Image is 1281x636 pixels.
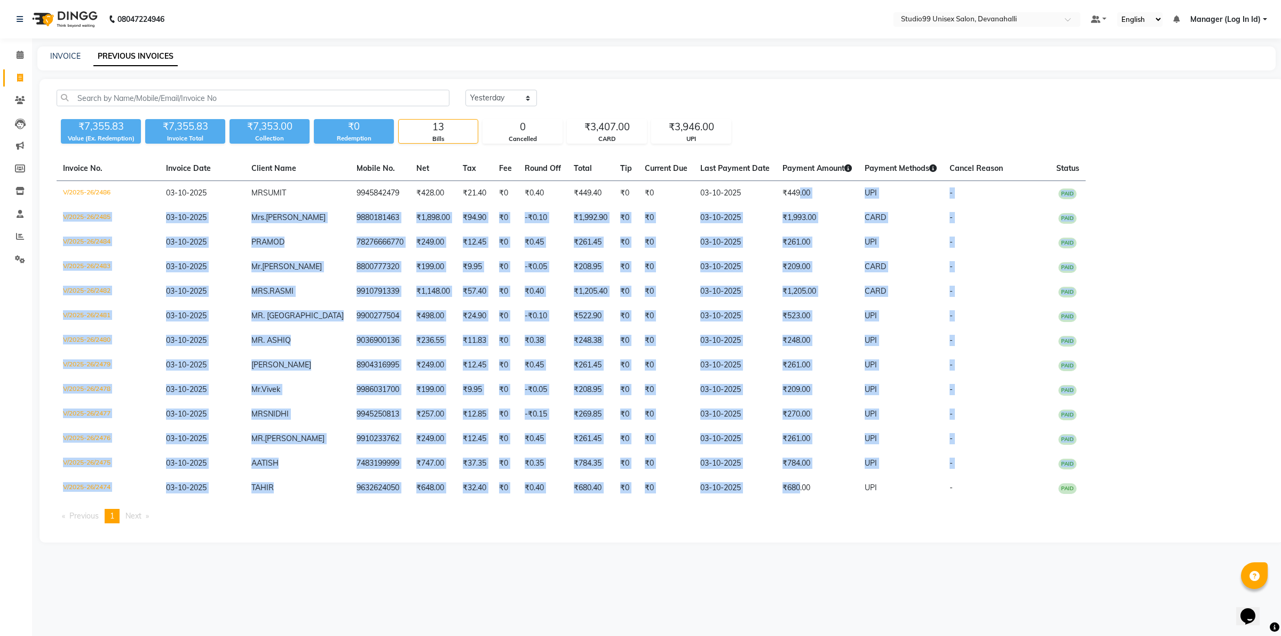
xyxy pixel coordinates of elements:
[567,230,614,255] td: ₹261.45
[614,279,638,304] td: ₹0
[399,120,478,135] div: 13
[518,255,567,279] td: -₹0.05
[410,353,456,378] td: ₹249.00
[694,353,776,378] td: 03-10-2025
[1190,14,1261,25] span: Manager (Log In Id)
[865,360,877,370] span: UPI
[518,427,567,451] td: ₹0.45
[456,378,493,402] td: ₹9.95
[638,353,694,378] td: ₹0
[694,402,776,427] td: 03-10-2025
[57,255,160,279] td: V/2025-26/2483
[410,402,456,427] td: ₹257.00
[357,163,395,173] span: Mobile No.
[399,135,478,144] div: Bills
[61,119,141,134] div: ₹7,355.83
[518,353,567,378] td: ₹0.45
[1058,311,1077,322] span: PAID
[638,378,694,402] td: ₹0
[410,206,456,230] td: ₹1,898.00
[410,328,456,353] td: ₹236.55
[614,304,638,328] td: ₹0
[567,120,646,135] div: ₹3,407.00
[416,163,429,173] span: Net
[1058,262,1077,273] span: PAID
[638,206,694,230] td: ₹0
[638,181,694,206] td: ₹0
[456,304,493,328] td: ₹24.90
[694,328,776,353] td: 03-10-2025
[567,206,614,230] td: ₹1,992.90
[493,427,518,451] td: ₹0
[493,255,518,279] td: ₹0
[251,360,311,370] span: [PERSON_NAME]
[166,163,211,173] span: Invoice Date
[166,458,207,468] span: 03-10-2025
[350,181,410,206] td: 9945842479
[493,279,518,304] td: ₹0
[1058,287,1077,297] span: PAID
[518,328,567,353] td: ₹0.38
[145,134,225,143] div: Invoice Total
[950,213,953,222] span: -
[865,458,877,468] span: UPI
[776,230,858,255] td: ₹261.00
[638,476,694,500] td: ₹0
[493,230,518,255] td: ₹0
[166,237,207,247] span: 03-10-2025
[950,434,953,443] span: -
[865,434,877,443] span: UPI
[694,451,776,476] td: 03-10-2025
[567,353,614,378] td: ₹261.45
[776,328,858,353] td: ₹248.00
[950,262,953,271] span: -
[518,206,567,230] td: -₹0.10
[456,255,493,279] td: ₹9.95
[1236,593,1270,625] iframe: chat widget
[950,409,953,419] span: -
[518,451,567,476] td: ₹0.35
[230,134,310,143] div: Collection
[614,255,638,279] td: ₹0
[782,163,852,173] span: Payment Amount
[263,188,286,198] span: SUMIT
[251,335,291,345] span: MR. ASHIQ
[614,476,638,500] td: ₹0
[50,51,81,61] a: INVOICE
[865,335,877,345] span: UPI
[350,476,410,500] td: 9632624050
[567,304,614,328] td: ₹522.90
[518,304,567,328] td: -₹0.10
[493,378,518,402] td: ₹0
[456,230,493,255] td: ₹12.45
[456,451,493,476] td: ₹37.35
[950,163,1003,173] span: Cancel Reason
[614,451,638,476] td: ₹0
[1058,459,1077,469] span: PAID
[69,511,99,521] span: Previous
[638,402,694,427] td: ₹0
[865,286,886,296] span: CARD
[776,476,858,500] td: ₹680.00
[694,230,776,255] td: 03-10-2025
[57,509,1267,523] nav: Pagination
[776,181,858,206] td: ₹449.00
[166,360,207,370] span: 03-10-2025
[166,262,207,271] span: 03-10-2025
[350,279,410,304] td: 9910791339
[865,409,877,419] span: UPI
[1058,189,1077,199] span: PAID
[493,206,518,230] td: ₹0
[166,311,207,320] span: 03-10-2025
[483,120,562,135] div: 0
[410,255,456,279] td: ₹199.00
[350,255,410,279] td: 8800777320
[567,402,614,427] td: ₹269.85
[567,135,646,144] div: CARD
[251,286,270,296] span: MRS.
[614,427,638,451] td: ₹0
[614,353,638,378] td: ₹0
[410,230,456,255] td: ₹249.00
[638,279,694,304] td: ₹0
[614,206,638,230] td: ₹0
